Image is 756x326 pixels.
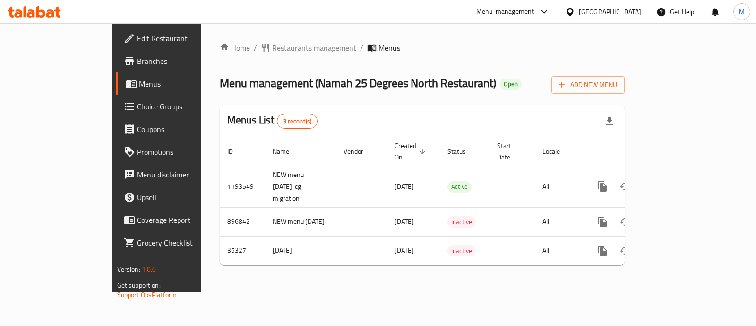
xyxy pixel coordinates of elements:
a: Edit Restaurant [116,27,239,50]
span: 3 record(s) [277,117,318,126]
span: ID [227,146,245,157]
td: All [535,166,584,207]
span: Coupons [137,123,231,135]
span: Grocery Checklist [137,237,231,248]
span: M [739,7,745,17]
li: / [254,42,257,53]
span: Version: [117,263,140,275]
span: Restaurants management [272,42,356,53]
td: All [535,207,584,236]
td: 35327 [220,236,265,265]
span: Add New Menu [559,79,617,91]
td: 896842 [220,207,265,236]
span: Created On [395,140,429,163]
button: Add New Menu [551,76,625,94]
span: Locale [542,146,572,157]
div: Open [500,79,522,90]
th: Actions [584,137,689,166]
a: Promotions [116,141,239,163]
button: Change Status [614,211,636,233]
span: [DATE] [395,244,414,256]
td: - [490,207,535,236]
button: more [591,239,614,262]
a: Restaurants management [261,42,356,53]
a: Menus [116,72,239,95]
td: All [535,236,584,265]
a: Grocery Checklist [116,231,239,254]
span: Name [273,146,301,157]
nav: breadcrumb [220,42,625,53]
a: Menu disclaimer [116,163,239,186]
span: Menu management ( Namah 25 Degrees North Restaurant ) [220,72,496,94]
div: Menu-management [476,6,534,18]
span: Edit Restaurant [137,33,231,44]
button: Change Status [614,175,636,198]
div: [GEOGRAPHIC_DATA] [579,7,641,17]
span: Vendor [344,146,376,157]
td: 1193549 [220,166,265,207]
span: Choice Groups [137,101,231,112]
span: Menu disclaimer [137,169,231,180]
span: Inactive [447,246,476,256]
td: [DATE] [265,236,336,265]
a: Choice Groups [116,95,239,118]
span: Menus [139,78,231,89]
span: Get support on: [117,279,161,291]
a: Coupons [116,118,239,141]
span: Inactive [447,217,476,228]
td: - [490,236,535,265]
a: Coverage Report [116,209,239,231]
span: 1.0.0 [142,263,156,275]
span: [DATE] [395,180,414,193]
span: Branches [137,55,231,67]
a: Upsell [116,186,239,209]
span: Upsell [137,192,231,203]
div: Total records count [277,114,318,129]
span: Status [447,146,478,157]
span: Active [447,181,472,192]
h2: Menus List [227,113,318,129]
span: Promotions [137,146,231,158]
span: [DATE] [395,215,414,228]
span: Open [500,80,522,88]
a: Support.OpsPlatform [117,289,177,301]
span: Coverage Report [137,214,231,226]
button: more [591,175,614,198]
a: Branches [116,50,239,72]
span: Menus [378,42,400,53]
div: Export file [598,110,621,132]
span: Start Date [497,140,524,163]
button: Change Status [614,239,636,262]
td: NEW menu [DATE]-cg migration [265,166,336,207]
li: / [360,42,363,53]
td: - [490,166,535,207]
table: enhanced table [220,137,689,265]
button: more [591,211,614,233]
td: NEW menu [DATE] [265,207,336,236]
